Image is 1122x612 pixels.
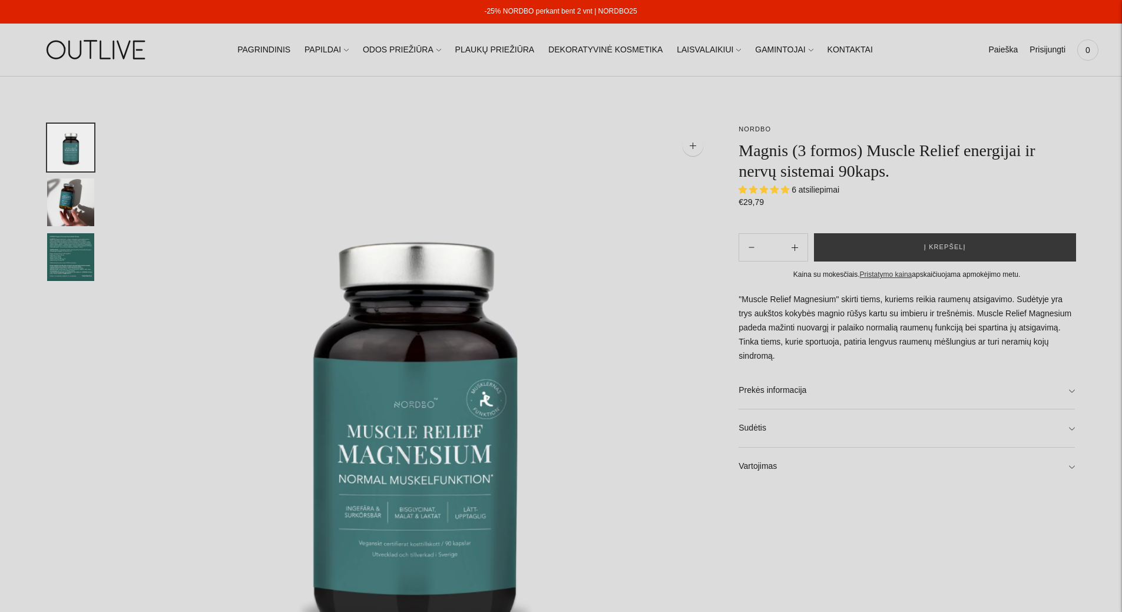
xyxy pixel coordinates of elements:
[484,7,637,15] a: -25% NORDBO perkant bent 2 vnt | NORDBO25
[677,37,741,63] a: LAISVALAIKIUI
[792,185,839,194] span: 6 atsiliepimai
[739,372,1075,409] a: Prekės informacija
[24,29,171,70] img: OUTLIVE
[739,197,764,207] span: €29,79
[47,178,94,226] button: Translation missing: en.general.accessibility.image_thumbail
[1077,37,1098,63] a: 0
[814,233,1076,262] button: Į krepšelį
[739,448,1075,485] a: Vartojimas
[548,37,663,63] a: DEKORATYVINĖ KOSMETIKA
[305,37,349,63] a: PAPILDAI
[47,233,94,281] button: Translation missing: en.general.accessibility.image_thumbail
[237,37,290,63] a: PAGRINDINIS
[455,37,535,63] a: PLAUKŲ PRIEŽIŪRA
[1080,42,1096,58] span: 0
[739,140,1075,181] h1: Magnis (3 formos) Muscle Relief energijai ir nervų sistemai 90kaps.
[739,125,771,133] a: NORDBO
[764,239,782,256] input: Product quantity
[739,269,1075,281] div: Kaina su mokesčiais. apskaičiuojama apmokėjimo metu.
[860,270,912,279] a: Pristatymo kaina
[363,37,441,63] a: ODOS PRIEŽIŪRA
[755,37,813,63] a: GAMINTOJAI
[782,233,807,262] button: Subtract product quantity
[739,233,764,262] button: Add product quantity
[1030,37,1065,63] a: Prisijungti
[739,409,1075,447] a: Sudėtis
[739,185,792,194] span: 5.00 stars
[47,124,94,171] button: Translation missing: en.general.accessibility.image_thumbail
[988,37,1018,63] a: Paieška
[828,37,873,63] a: KONTAKTAI
[924,242,966,253] span: Į krepšelį
[739,293,1075,363] p: "Muscle Relief Magnesium" skirti tiems, kuriems reikia raumenų atsigavimo. Sudėtyje yra trys aukš...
